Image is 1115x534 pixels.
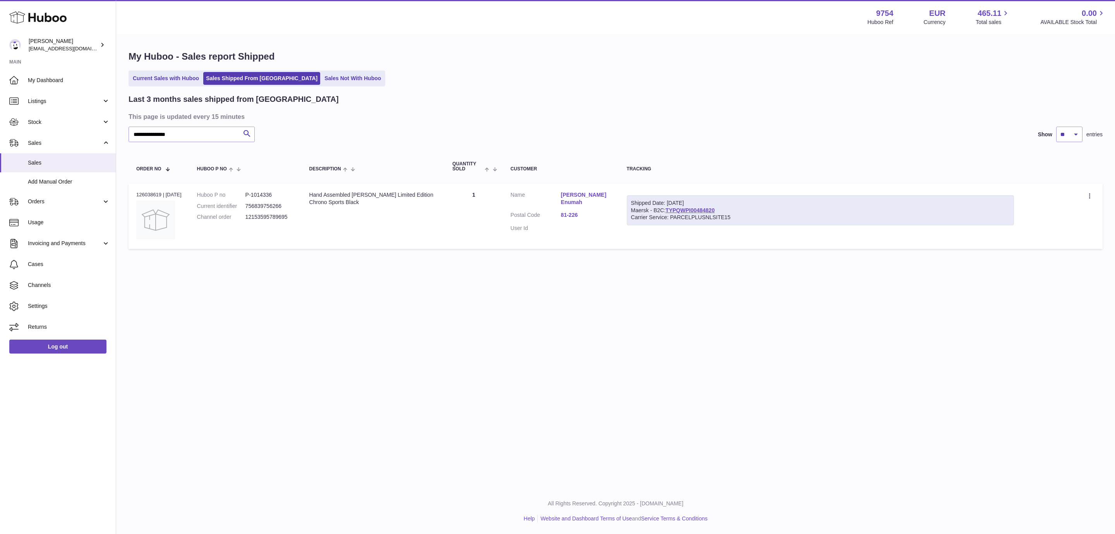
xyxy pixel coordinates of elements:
[28,282,110,289] span: Channels
[28,98,102,105] span: Listings
[197,203,245,210] dt: Current identifier
[976,19,1010,26] span: Total sales
[978,8,1001,19] span: 465.11
[627,195,1014,226] div: Maersk - B2C:
[197,167,227,172] span: Huboo P no
[1038,131,1052,138] label: Show
[130,72,202,85] a: Current Sales with Huboo
[1040,8,1106,26] a: 0.00 AVAILABLE Stock Total
[453,161,483,172] span: Quantity Sold
[203,72,320,85] a: Sales Shipped From [GEOGRAPHIC_DATA]
[524,515,535,522] a: Help
[129,94,339,105] h2: Last 3 months sales shipped from [GEOGRAPHIC_DATA]
[197,191,245,199] dt: Huboo P no
[28,323,110,331] span: Returns
[627,167,1014,172] div: Tracking
[129,50,1103,63] h1: My Huboo - Sales report Shipped
[631,199,1010,207] div: Shipped Date: [DATE]
[28,240,102,247] span: Invoicing and Payments
[924,19,946,26] div: Currency
[561,191,611,206] a: [PERSON_NAME] Enumah
[9,39,21,51] img: info@fieldsluxury.london
[197,213,245,221] dt: Channel order
[868,19,894,26] div: Huboo Ref
[666,207,715,213] a: TYPQWPI00484820
[1086,131,1103,138] span: entries
[28,159,110,167] span: Sales
[29,38,98,52] div: [PERSON_NAME]
[631,214,1010,221] div: Carrier Service: PARCELPLUSNLSITE15
[976,8,1010,26] a: 465.11 Total sales
[28,219,110,226] span: Usage
[511,211,561,221] dt: Postal Code
[245,203,294,210] dd: 756839756266
[929,8,945,19] strong: EUR
[511,191,561,208] dt: Name
[28,77,110,84] span: My Dashboard
[876,8,894,19] strong: 9754
[561,211,611,219] a: 81-226
[28,198,102,205] span: Orders
[322,72,384,85] a: Sales Not With Huboo
[1082,8,1097,19] span: 0.00
[511,225,561,232] dt: User Id
[1040,19,1106,26] span: AVAILABLE Stock Total
[28,139,102,147] span: Sales
[28,261,110,268] span: Cases
[538,515,707,522] li: and
[309,191,437,206] div: Hand Assembled [PERSON_NAME] Limited Edition Chrono Sports Black
[245,213,294,221] dd: 12153595789695
[122,500,1109,507] p: All Rights Reserved. Copyright 2025 - [DOMAIN_NAME]
[9,340,106,354] a: Log out
[129,112,1101,121] h3: This page is updated every 15 minutes
[29,45,114,52] span: [EMAIL_ADDRESS][DOMAIN_NAME]
[28,178,110,185] span: Add Manual Order
[136,201,175,239] img: no-photo.jpg
[641,515,708,522] a: Service Terms & Conditions
[28,302,110,310] span: Settings
[28,118,102,126] span: Stock
[309,167,341,172] span: Description
[136,191,182,198] div: 126038619 | [DATE]
[540,515,632,522] a: Website and Dashboard Terms of Use
[445,184,503,249] td: 1
[245,191,294,199] dd: P-1014336
[136,167,161,172] span: Order No
[511,167,611,172] div: Customer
